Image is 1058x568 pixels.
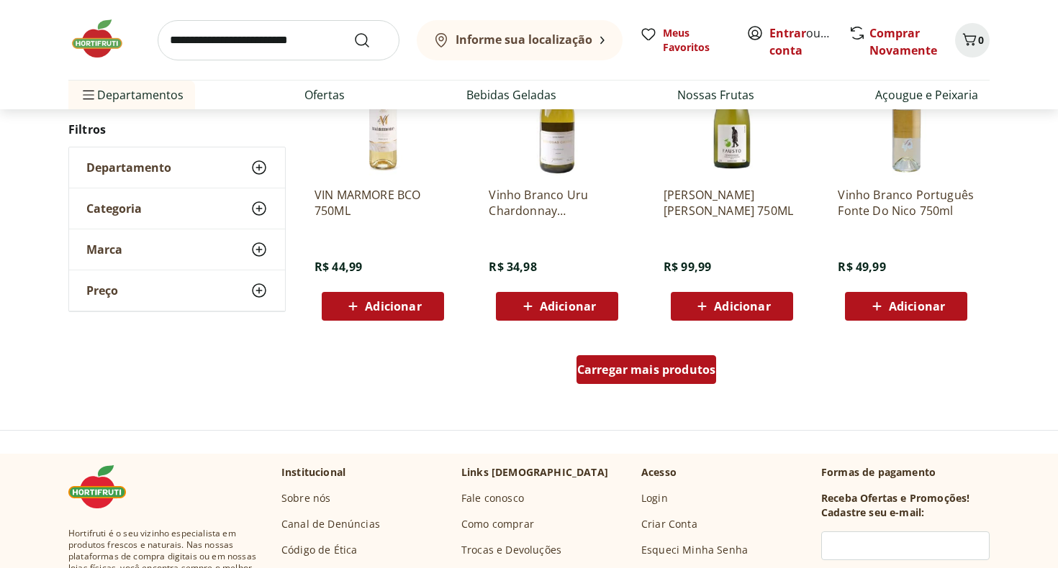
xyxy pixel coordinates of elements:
[577,364,716,375] span: Carregar mais produtos
[838,187,975,219] a: Vinho Branco Português Fonte Do Nico 750ml
[68,465,140,508] img: Hortifruti
[496,292,618,321] button: Adicionar
[68,17,140,60] img: Hortifruti
[281,543,357,557] a: Código de Ética
[889,301,945,312] span: Adicionar
[304,86,345,104] a: Ofertas
[456,32,592,47] b: Informe sua localização
[875,86,978,104] a: Açougue e Peixaria
[281,465,345,480] p: Institucional
[322,292,444,321] button: Adicionar
[641,517,697,531] a: Criar Conta
[69,229,285,270] button: Marca
[769,24,833,59] span: ou
[540,301,596,312] span: Adicionar
[769,25,849,58] a: Criar conta
[978,33,984,47] span: 0
[641,465,677,480] p: Acesso
[821,491,969,505] h3: Receba Ofertas e Promoções!
[461,517,534,531] a: Como comprar
[869,25,937,58] a: Comprar Novamente
[69,188,285,229] button: Categoria
[80,78,97,112] button: Menu
[821,505,924,520] h3: Cadastre seu e-mail:
[69,270,285,311] button: Preço
[664,259,711,275] span: R$ 99,99
[955,23,990,58] button: Carrinho
[714,301,770,312] span: Adicionar
[769,25,806,41] a: Entrar
[281,491,330,505] a: Sobre nós
[845,292,967,321] button: Adicionar
[417,20,623,60] button: Informe sua localização
[641,543,748,557] a: Esqueci Minha Senha
[641,491,668,505] a: Login
[489,259,536,275] span: R$ 34,98
[663,26,729,55] span: Meus Favoritos
[69,147,285,188] button: Departamento
[80,78,184,112] span: Departamentos
[664,187,800,219] a: [PERSON_NAME] [PERSON_NAME] 750ML
[365,301,421,312] span: Adicionar
[86,242,122,257] span: Marca
[315,259,362,275] span: R$ 44,99
[821,465,990,480] p: Formas de pagamento
[281,517,380,531] a: Canal de Denúncias
[577,355,717,390] a: Carregar mais produtos
[158,20,399,60] input: search
[461,465,608,480] p: Links [DEMOGRAPHIC_DATA]
[466,86,556,104] a: Bebidas Geladas
[838,259,885,275] span: R$ 49,99
[461,491,524,505] a: Fale conosco
[677,86,754,104] a: Nossas Frutas
[86,201,142,216] span: Categoria
[68,115,286,144] h2: Filtros
[86,283,118,298] span: Preço
[461,543,561,557] a: Trocas e Devoluções
[353,32,388,49] button: Submit Search
[671,292,793,321] button: Adicionar
[640,26,729,55] a: Meus Favoritos
[86,160,171,175] span: Departamento
[489,187,625,219] a: Vinho Branco Uru Chardonnay [PERSON_NAME] 750ml
[315,187,451,219] a: VIN MARMORE BCO 750ML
